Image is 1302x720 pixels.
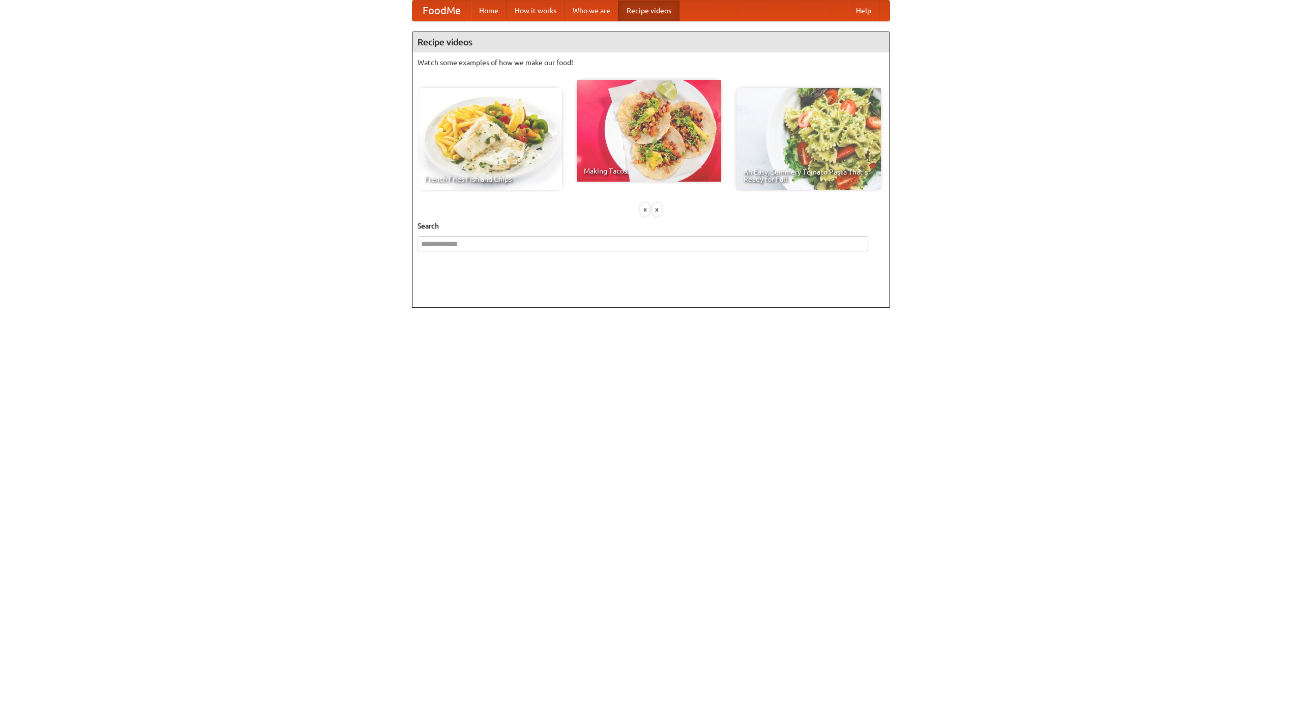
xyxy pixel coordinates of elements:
[565,1,618,21] a: Who we are
[418,88,562,190] a: French Fries Fish and Chips
[412,32,890,52] h4: Recipe videos
[418,57,884,68] p: Watch some examples of how we make our food!
[412,1,471,21] a: FoodMe
[584,167,714,175] span: Making Tacos
[577,80,721,182] a: Making Tacos
[418,221,884,231] h5: Search
[471,1,507,21] a: Home
[640,203,649,216] div: «
[507,1,565,21] a: How it works
[744,168,874,183] span: An Easy, Summery Tomato Pasta That's Ready for Fall
[618,1,679,21] a: Recipe videos
[653,203,662,216] div: »
[848,1,879,21] a: Help
[425,176,555,183] span: French Fries Fish and Chips
[736,88,881,190] a: An Easy, Summery Tomato Pasta That's Ready for Fall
